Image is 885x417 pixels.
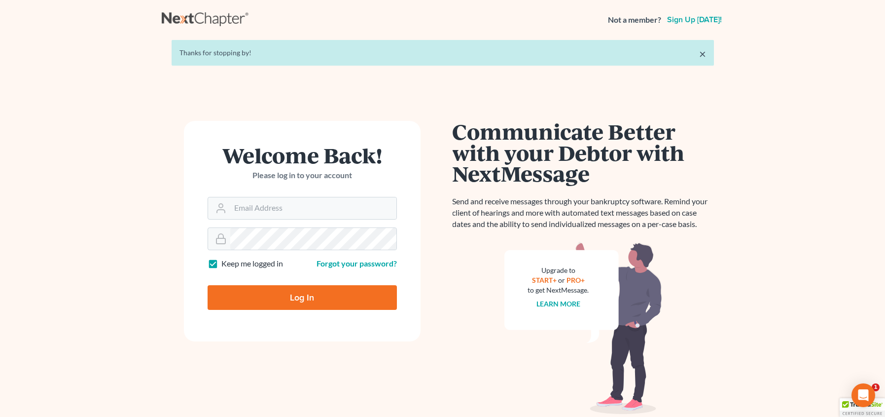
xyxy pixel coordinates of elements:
div: Thanks for stopping by! [179,48,706,58]
input: Email Address [230,197,396,219]
a: START+ [532,276,557,284]
a: PRO+ [566,276,585,284]
h1: Communicate Better with your Debtor with NextMessage [453,121,714,184]
a: × [699,48,706,60]
strong: Not a member? [608,14,661,26]
span: or [558,276,565,284]
a: Learn more [536,300,580,308]
div: Upgrade to [528,265,589,275]
div: Open Intercom Messenger [851,383,875,407]
div: TrustedSite Certified [840,398,885,417]
a: Sign up [DATE]! [665,16,724,24]
h1: Welcome Back! [208,145,397,166]
p: Send and receive messages through your bankruptcy software. Remind your client of hearings and mo... [453,196,714,230]
a: Forgot your password? [317,259,397,268]
img: nextmessage_bg-59042aed3d76b12b5cd301f8e5b87938c9018125f34e5fa2b7a6b67550977c72.svg [504,242,662,415]
label: Keep me logged in [221,258,283,269]
input: Log In [208,285,397,310]
div: to get NextMessage. [528,285,589,295]
span: 1 [872,383,880,391]
p: Please log in to your account [208,170,397,181]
